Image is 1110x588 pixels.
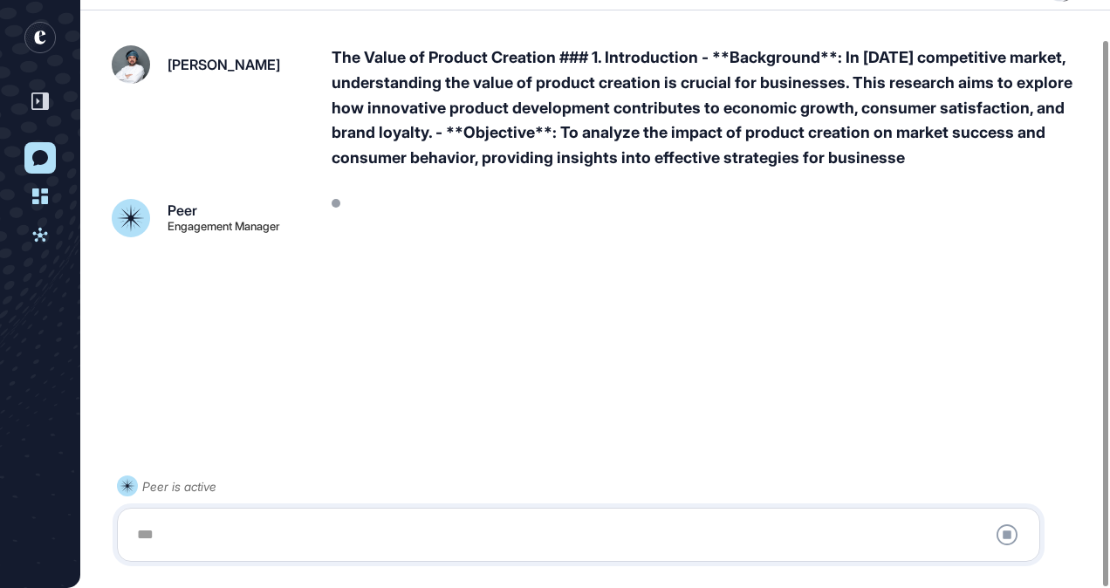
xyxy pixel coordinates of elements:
[168,58,280,72] div: [PERSON_NAME]
[168,203,197,217] div: Peer
[168,221,280,232] div: Engagement Manager
[332,45,1093,171] div: The Value of Product Creation ### 1. Introduction - **Background**: In [DATE] competitive market,...
[142,475,216,497] div: Peer is active
[24,22,56,53] div: entrapeer-logo
[112,45,150,84] img: 65e8b1d496cc5d8d1e4e7933.png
